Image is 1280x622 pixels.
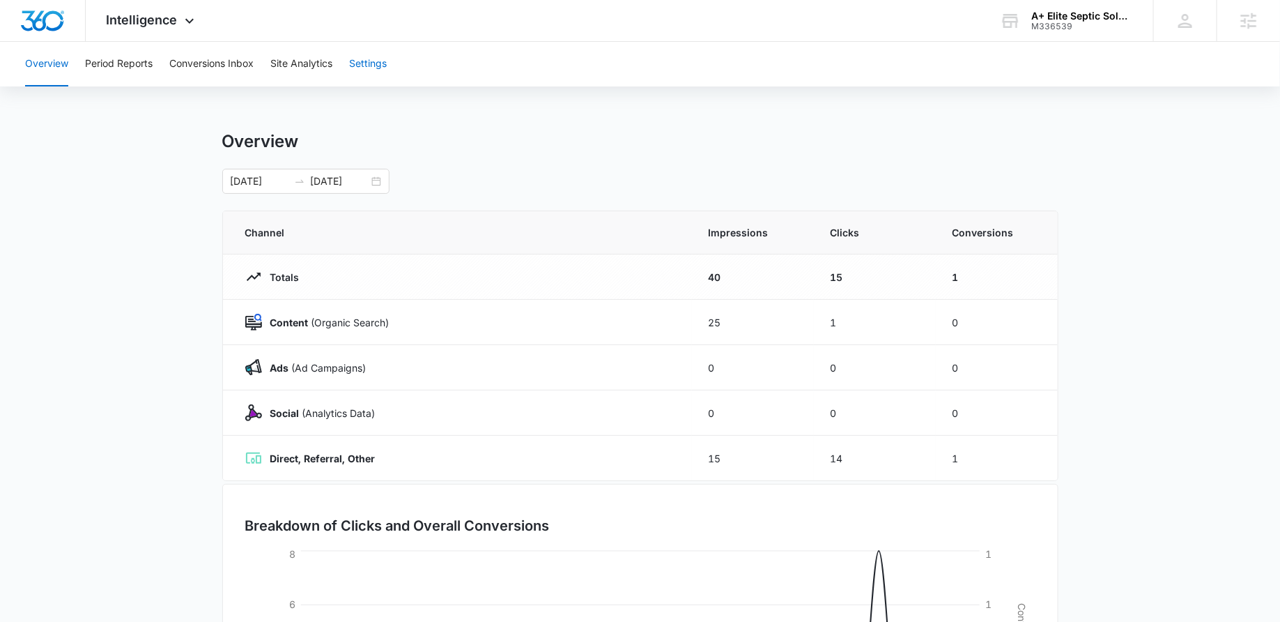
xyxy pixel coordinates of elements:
td: 0 [814,390,936,436]
td: 1 [936,255,1058,300]
h3: Breakdown of Clicks and Overall Conversions [245,515,550,536]
tspan: 6 [288,599,295,611]
h1: Overview [222,131,299,152]
td: 0 [936,390,1058,436]
td: 0 [936,300,1058,345]
td: 1 [936,436,1058,481]
input: Start date [231,174,288,189]
td: 1 [814,300,936,345]
span: Intelligence [107,13,178,27]
td: 14 [814,436,936,481]
td: 15 [814,255,936,300]
td: 0 [692,390,814,436]
span: Clicks [831,225,919,240]
span: Conversions [953,225,1035,240]
p: (Ad Campaigns) [262,361,367,375]
button: Overview [25,42,68,86]
span: Impressions [709,225,797,240]
span: to [294,176,305,187]
img: Social [245,404,262,421]
span: swap-right [294,176,305,187]
td: 0 [692,345,814,390]
strong: Direct, Referral, Other [270,453,376,464]
button: Site Analytics [270,42,332,86]
p: (Analytics Data) [262,406,376,420]
tspan: 1 [985,549,992,561]
strong: Ads [270,362,289,374]
td: 0 [814,345,936,390]
input: End date [311,174,369,189]
p: Totals [262,270,300,285]
strong: Content [270,317,309,328]
div: account id [1031,22,1133,31]
p: (Organic Search) [262,315,390,330]
td: 40 [692,255,814,300]
tspan: 1 [985,599,992,611]
td: 25 [692,300,814,345]
td: 0 [936,345,1058,390]
button: Conversions Inbox [169,42,254,86]
button: Settings [349,42,387,86]
button: Period Reports [85,42,153,86]
div: account name [1031,10,1133,22]
strong: Social [270,407,300,419]
tspan: 8 [288,549,295,561]
img: Ads [245,359,262,376]
img: Content [245,314,262,331]
span: Channel [245,225,675,240]
td: 15 [692,436,814,481]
